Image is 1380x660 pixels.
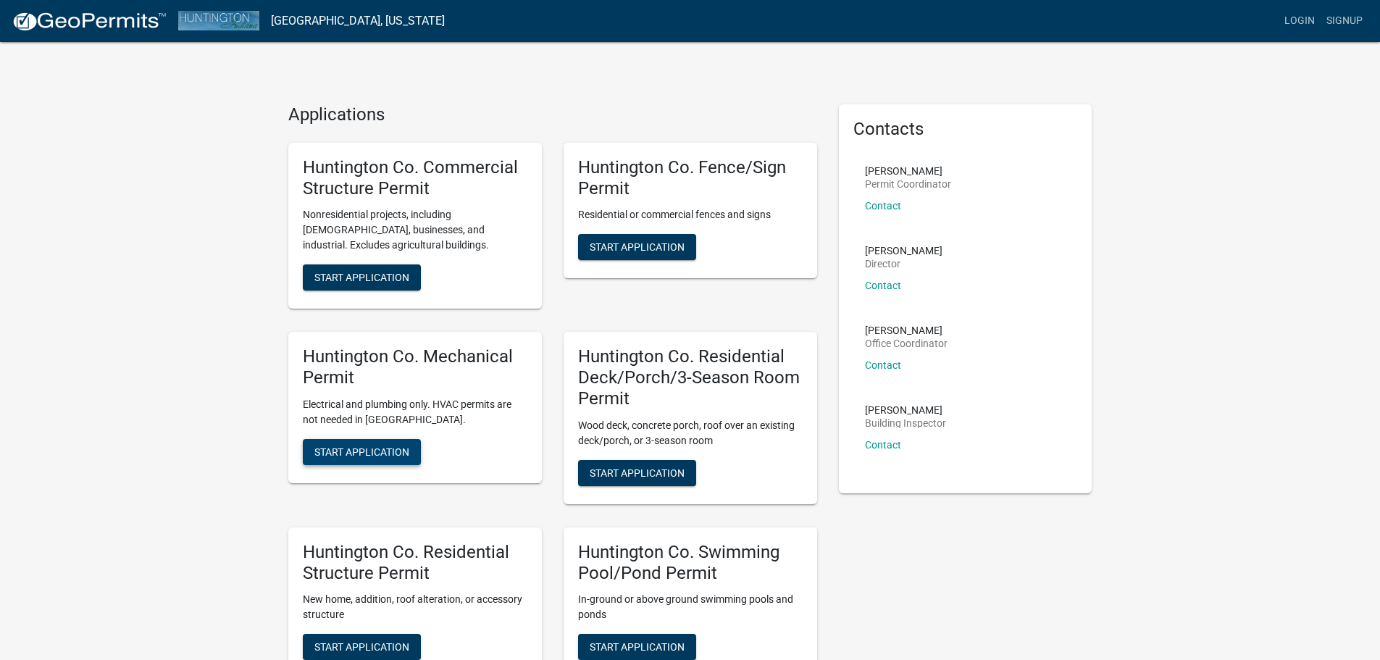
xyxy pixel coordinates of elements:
[578,542,803,584] h5: Huntington Co. Swimming Pool/Pond Permit
[303,157,527,199] h5: Huntington Co. Commercial Structure Permit
[288,104,817,125] h4: Applications
[865,200,901,212] a: Contact
[578,234,696,260] button: Start Application
[865,179,951,189] p: Permit Coordinator
[314,272,409,283] span: Start Application
[178,11,259,30] img: Huntington County, Indiana
[578,634,696,660] button: Start Application
[865,166,951,176] p: [PERSON_NAME]
[590,241,685,253] span: Start Application
[303,207,527,253] p: Nonresidential projects, including [DEMOGRAPHIC_DATA], businesses, and industrial. Excludes agric...
[578,592,803,622] p: In-ground or above ground swimming pools and ponds
[578,157,803,199] h5: Huntington Co. Fence/Sign Permit
[865,405,946,415] p: [PERSON_NAME]
[865,359,901,371] a: Contact
[303,264,421,291] button: Start Application
[865,280,901,291] a: Contact
[865,325,948,335] p: [PERSON_NAME]
[578,460,696,486] button: Start Application
[314,446,409,457] span: Start Application
[314,641,409,653] span: Start Application
[590,467,685,478] span: Start Application
[865,259,942,269] p: Director
[853,119,1078,140] h5: Contacts
[1321,7,1368,35] a: Signup
[578,418,803,448] p: Wood deck, concrete porch, roof over an existing deck/porch, or 3-season room
[578,346,803,409] h5: Huntington Co. Residential Deck/Porch/3-Season Room Permit
[865,338,948,348] p: Office Coordinator
[303,397,527,427] p: Electrical and plumbing only. HVAC permits are not needed in [GEOGRAPHIC_DATA].
[303,346,527,388] h5: Huntington Co. Mechanical Permit
[865,418,946,428] p: Building Inspector
[865,246,942,256] p: [PERSON_NAME]
[303,439,421,465] button: Start Application
[590,641,685,653] span: Start Application
[1279,7,1321,35] a: Login
[865,439,901,451] a: Contact
[271,9,445,33] a: [GEOGRAPHIC_DATA], [US_STATE]
[303,542,527,584] h5: Huntington Co. Residential Structure Permit
[303,634,421,660] button: Start Application
[303,592,527,622] p: New home, addition, roof alteration, or accessory structure
[578,207,803,222] p: Residential or commercial fences and signs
